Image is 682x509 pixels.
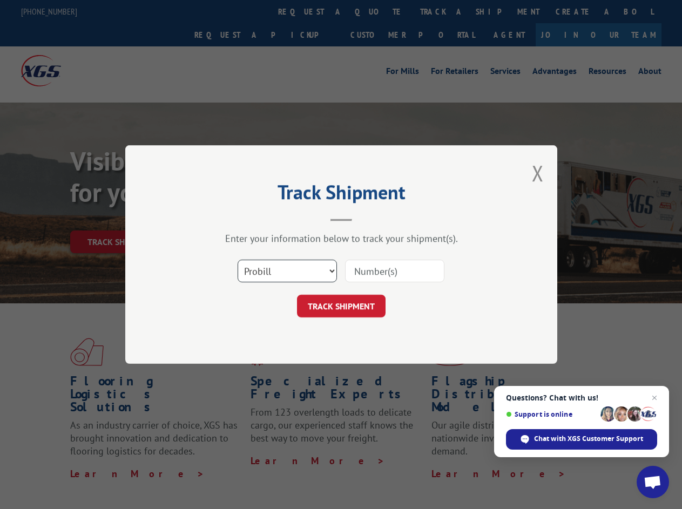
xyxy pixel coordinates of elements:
[506,410,597,418] span: Support is online
[506,429,657,450] div: Chat with XGS Customer Support
[297,295,386,317] button: TRACK SHIPMENT
[534,434,643,444] span: Chat with XGS Customer Support
[345,260,444,282] input: Number(s)
[179,185,503,205] h2: Track Shipment
[179,232,503,245] div: Enter your information below to track your shipment(s).
[637,466,669,498] div: Open chat
[506,393,657,402] span: Questions? Chat with us!
[648,391,661,404] span: Close chat
[532,159,544,187] button: Close modal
